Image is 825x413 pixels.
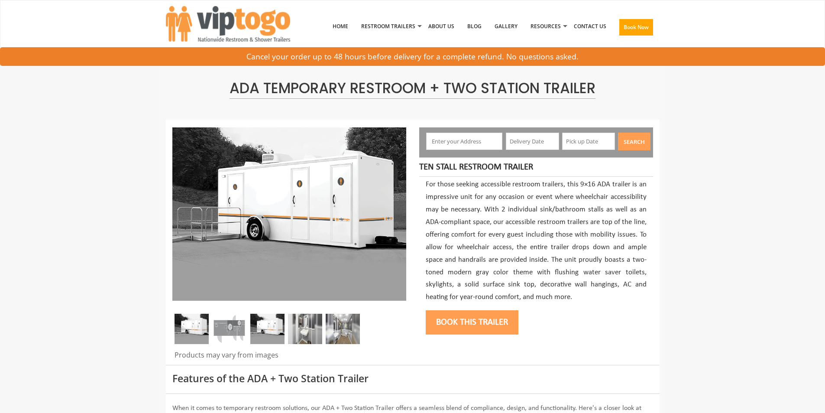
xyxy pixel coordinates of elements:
[488,4,524,49] a: Gallery
[326,314,360,344] img: Inside view of ADA+2 in gray with one sink, stall and interior decorations
[618,133,650,150] button: Search
[426,179,647,304] p: For those seeking accessible restroom trailers, this 9×16 ADA trailer is an impressive unit for a...
[172,127,406,301] img: Three restrooms out of which one ADA, one female and one male
[326,4,355,49] a: Home
[419,162,647,172] h4: Ten Stall Restroom Trailer
[172,373,653,384] h3: Features of the ADA + Two Station Trailer
[619,19,653,36] button: Book Now
[426,310,518,335] button: Book this trailer
[230,78,595,99] span: ADA Temporary Restroom + Two Station Trailer
[288,314,322,344] img: Inside view of inside of ADA + 2 with luxury sink and mirror
[212,314,246,344] img: A detailed image of ADA +2 trailer floor plan
[524,4,567,49] a: Resources
[166,6,290,42] img: VIPTOGO
[562,133,615,150] input: Pick up Date
[250,314,285,344] img: Three restrooms out of which one ADA, one female and one male
[613,4,660,54] a: Book Now
[172,350,406,365] div: Products may vary from images
[506,133,559,150] input: Delivery Date
[426,133,502,150] input: Enter your Address
[175,314,209,344] img: Three restrooms out of which one ADA, one female and one male
[355,4,422,49] a: Restroom Trailers
[461,4,488,49] a: Blog
[567,4,613,49] a: Contact Us
[422,4,461,49] a: About Us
